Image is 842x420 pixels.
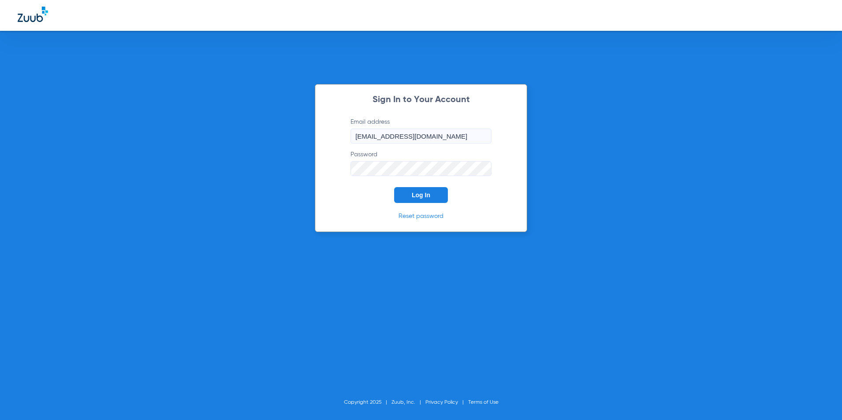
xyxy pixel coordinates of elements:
[425,400,458,405] a: Privacy Policy
[468,400,499,405] a: Terms of Use
[394,187,448,203] button: Log In
[351,161,491,176] input: Password
[351,150,491,176] label: Password
[351,118,491,144] label: Email address
[391,398,425,407] li: Zuub, Inc.
[18,7,48,22] img: Zuub Logo
[412,192,430,199] span: Log In
[351,129,491,144] input: Email address
[399,213,443,219] a: Reset password
[344,398,391,407] li: Copyright 2025
[337,96,505,104] h2: Sign In to Your Account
